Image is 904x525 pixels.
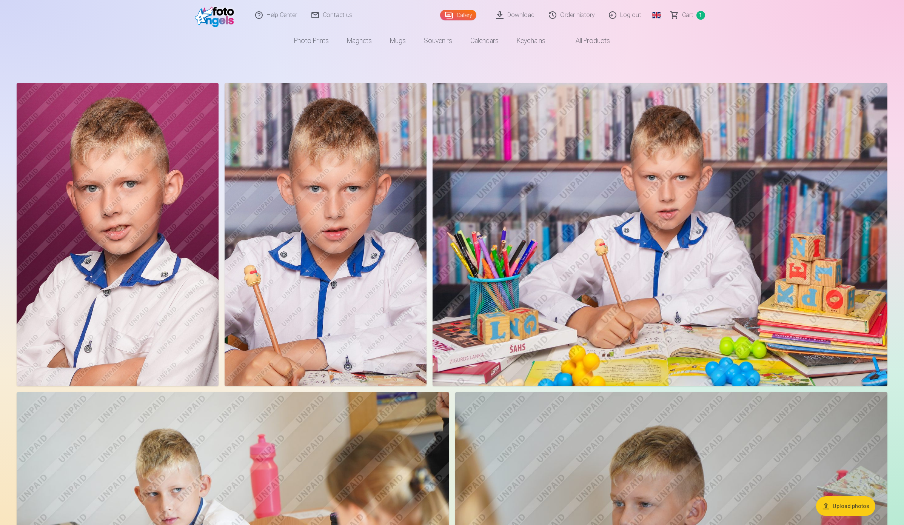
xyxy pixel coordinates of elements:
[381,30,415,51] a: Mugs
[338,30,381,51] a: Magnets
[682,11,693,20] span: Сart
[285,30,338,51] a: Photo prints
[508,30,554,51] a: Keychains
[440,10,476,20] a: Gallery
[461,30,508,51] a: Calendars
[415,30,461,51] a: Souvenirs
[195,3,238,27] img: /fa1
[816,496,875,516] button: Upload photos
[554,30,619,51] a: All products
[696,11,705,20] span: 1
